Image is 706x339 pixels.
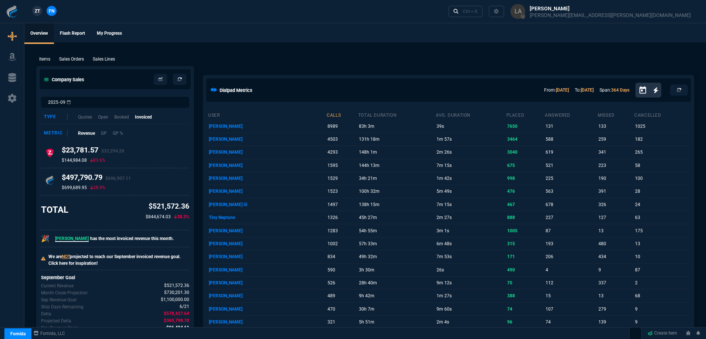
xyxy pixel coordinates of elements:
[157,282,190,289] p: spec.value
[161,296,189,303] span: Company Revenue Goal for Sep.
[327,147,356,157] p: 4293
[209,251,325,262] p: [PERSON_NAME]
[209,186,325,196] p: [PERSON_NAME]
[359,304,434,314] p: 30h 7m
[546,304,596,314] p: 107
[507,186,543,196] p: 476
[41,318,71,324] p: The difference between the current month's Revenue goal and projected month-end.
[546,226,596,236] p: 87
[635,265,688,275] p: 87
[93,56,115,62] p: Sales Lines
[598,121,633,131] p: 133
[44,76,84,83] h5: Company Sales
[546,265,596,275] p: 4
[209,147,325,157] p: [PERSON_NAME]
[507,251,543,262] p: 171
[645,328,680,339] a: Create Item
[507,199,543,210] p: 467
[575,87,594,93] p: To:
[556,88,569,93] a: [DATE]
[359,212,434,223] p: 45h 27m
[437,186,505,196] p: 5m 49s
[327,291,356,301] p: 489
[157,310,190,317] p: spec.value
[635,251,688,262] p: 10
[55,235,174,242] p: has the most invoiced revenue this month.
[209,134,325,144] p: [PERSON_NAME]
[101,148,124,154] span: $33,294.20
[437,134,505,144] p: 1m 57s
[41,304,84,310] p: Out of 21 ship days in Sep - there are 6 remaining.
[546,317,596,327] p: 74
[507,160,543,171] p: 675
[146,213,171,220] p: $844,674.03
[597,109,634,120] th: missed
[598,147,633,157] p: 341
[90,185,105,191] p: 28.9%
[78,114,92,120] p: Quotes
[327,226,356,236] p: 1283
[635,304,688,314] p: 9
[635,199,688,210] p: 24
[635,147,688,157] p: 265
[49,8,54,14] span: FN
[546,278,596,288] p: 112
[209,239,325,249] p: [PERSON_NAME]
[41,290,88,296] p: Uses current month's data to project the month's close.
[635,173,688,184] p: 100
[173,303,190,310] p: spec.value
[507,278,543,288] p: 75
[437,304,505,314] p: 9m 60s
[437,173,505,184] p: 1m 42s
[359,239,434,249] p: 57h 33m
[209,199,325,210] p: [PERSON_NAME] Iii
[154,296,190,303] p: spec.value
[598,239,633,249] p: 480
[544,109,597,120] th: answered
[62,157,87,163] p: $144,984.08
[78,130,95,137] p: Revenue
[209,226,325,236] p: [PERSON_NAME]
[41,311,51,317] p: The difference between the current month's Revenue and the goal.
[546,212,596,223] p: 227
[635,134,688,144] p: 182
[164,317,189,324] span: The difference between the current month's Revenue goal and projected month-end.
[635,121,688,131] p: 1025
[437,239,505,249] p: 6m 48s
[598,160,633,171] p: 223
[209,278,325,288] p: [PERSON_NAME]
[98,114,108,120] p: Open
[507,226,543,236] p: 1005
[546,121,596,131] p: 131
[146,201,189,212] p: $521,572.36
[598,317,633,327] p: 139
[35,8,40,14] span: ZT
[327,199,356,210] p: 1497
[44,130,68,137] div: Metric
[598,199,633,210] p: 326
[507,121,543,131] p: 7650
[105,176,131,181] span: $696,907.11
[358,109,435,120] th: total duration
[326,109,358,120] th: calls
[437,121,505,131] p: 39s
[359,121,434,131] p: 83h 3m
[463,8,478,14] div: Ctrl + K
[90,157,105,163] p: 83.6%
[638,85,653,96] button: Open calendar
[600,87,629,93] p: Span:
[581,88,594,93] a: [DATE]
[546,251,596,262] p: 206
[62,254,70,259] span: NOT
[31,330,67,337] a: msbcCompanyName
[507,134,543,144] p: 3464
[635,186,688,196] p: 28
[507,239,543,249] p: 315
[41,275,189,281] h6: September Goal
[635,317,688,327] p: 9
[39,56,50,62] p: Items
[359,147,434,157] p: 148h 1m
[359,134,434,144] p: 131h 18m
[437,147,505,157] p: 2m 26s
[435,109,506,120] th: avg. duration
